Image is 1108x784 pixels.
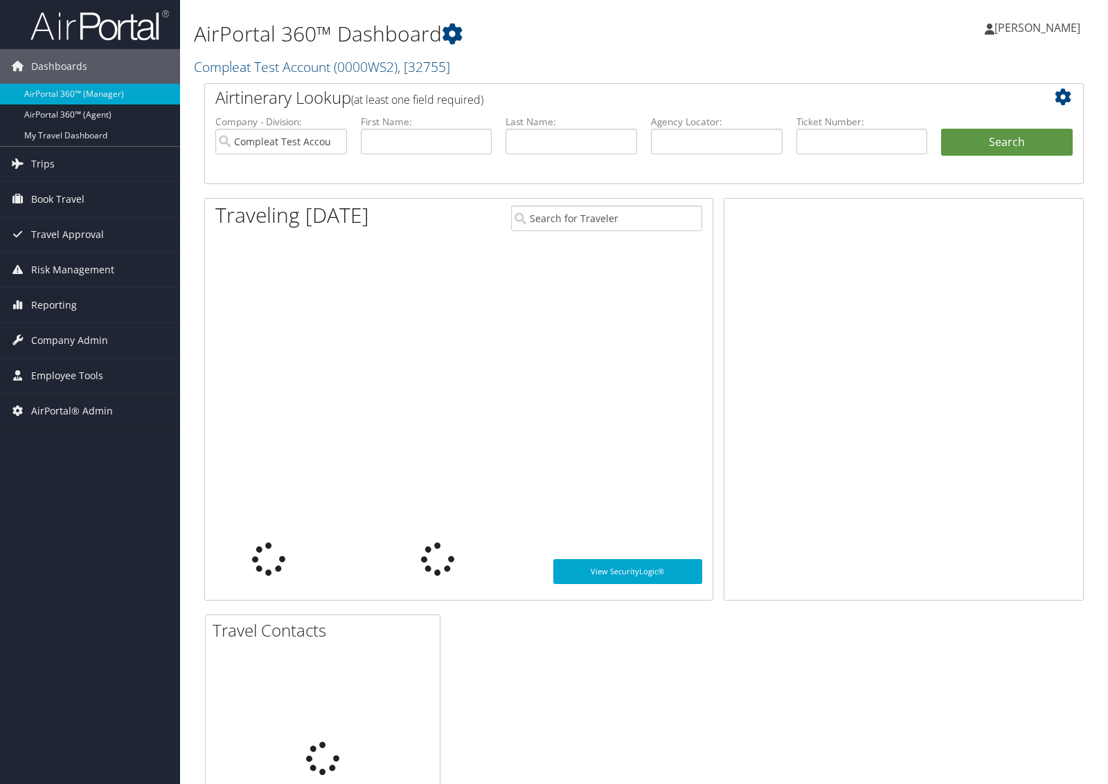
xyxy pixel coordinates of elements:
span: Reporting [31,288,77,322]
h2: Airtinerary Lookup [215,86,999,109]
input: Search for Traveler [511,206,702,231]
h1: Traveling [DATE] [215,201,369,230]
span: , [ 32755 ] [397,57,450,76]
a: View SecurityLogic® [553,559,702,584]
h1: AirPortal 360™ Dashboard [194,19,794,48]
label: Agency Locator: [651,115,783,129]
span: (at least one field required) [351,92,483,107]
span: Book Travel [31,182,84,217]
span: ( 0000WS2 ) [334,57,397,76]
span: [PERSON_NAME] [994,20,1080,35]
span: Travel Approval [31,217,104,252]
label: First Name: [361,115,492,129]
button: Search [941,129,1073,156]
label: Ticket Number: [796,115,928,129]
label: Last Name: [506,115,637,129]
img: airportal-logo.png [30,9,169,42]
label: Company - Division: [215,115,347,129]
span: Risk Management [31,253,114,287]
a: Compleat Test Account [194,57,450,76]
span: AirPortal® Admin [31,394,113,428]
span: Trips [31,147,55,181]
a: [PERSON_NAME] [985,7,1094,48]
h2: Travel Contacts [213,619,440,642]
span: Company Admin [31,323,108,358]
span: Dashboards [31,49,87,84]
span: Employee Tools [31,358,103,393]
